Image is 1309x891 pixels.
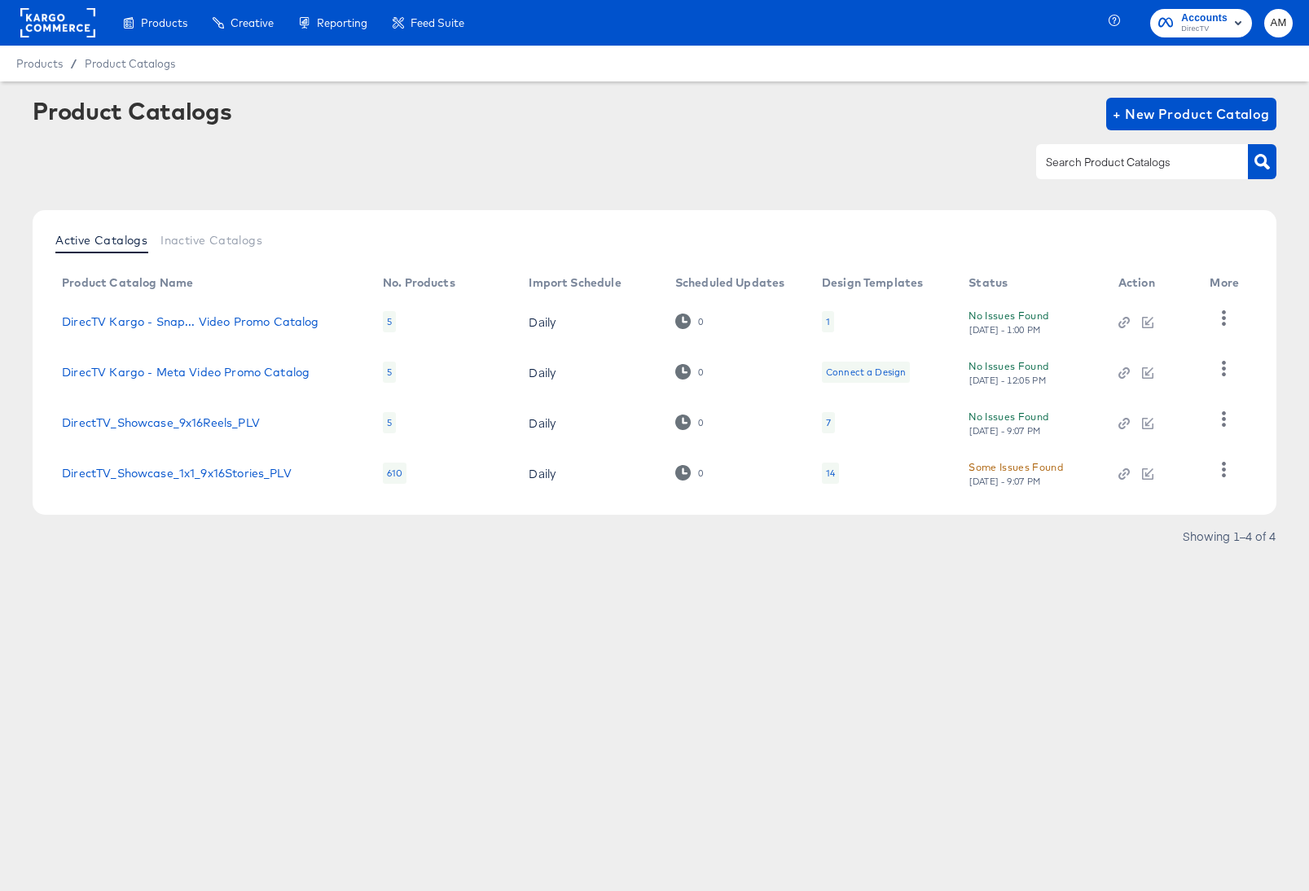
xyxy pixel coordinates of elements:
span: Active Catalogs [55,234,147,247]
span: Inactive Catalogs [160,234,262,247]
span: Products [16,57,63,70]
a: DirecTV Kargo - Snap... Video Promo Catalog [62,315,318,328]
div: 610 [383,463,406,484]
div: Import Schedule [529,276,621,289]
span: / [63,57,85,70]
button: AM [1264,9,1293,37]
button: Some Issues Found[DATE] - 9:07 PM [969,459,1063,487]
div: 1 [826,315,830,328]
div: [DATE] - 9:07 PM [969,476,1042,487]
span: Reporting [317,16,367,29]
th: More [1197,270,1258,296]
span: Products [141,16,187,29]
div: Showing 1–4 of 4 [1182,530,1276,542]
button: + New Product Catalog [1106,98,1276,130]
div: 5 [383,311,396,332]
span: Creative [231,16,274,29]
th: Status [955,270,1105,296]
div: Connect a Design [822,362,910,383]
span: Feed Suite [411,16,464,29]
td: Daily [516,296,661,347]
div: 7 [822,412,835,433]
div: Design Templates [822,276,923,289]
td: Daily [516,397,661,448]
div: 0 [697,366,704,378]
div: Connect a Design [826,366,906,379]
div: 7 [826,416,831,429]
div: 0 [675,465,704,481]
a: DirecTV Kargo - Meta Video Promo Catalog [62,366,310,379]
div: Scheduled Updates [675,276,785,289]
div: 14 [822,463,839,484]
div: Some Issues Found [969,459,1063,476]
div: 14 [826,467,835,480]
div: Product Catalogs [33,98,231,124]
div: Product Catalog Name [62,276,193,289]
a: Product Catalogs [85,57,175,70]
span: + New Product Catalog [1113,103,1270,125]
td: Daily [516,448,661,498]
input: Search Product Catalogs [1043,153,1216,172]
div: 0 [697,417,704,428]
div: 5 [383,362,396,383]
th: Action [1105,270,1197,296]
div: 0 [697,467,704,479]
td: Daily [516,347,661,397]
a: DirectTV_Showcase_9x16Reels_PLV [62,416,260,429]
span: DirecTV [1181,23,1228,36]
div: 0 [675,415,704,430]
span: AM [1271,14,1286,33]
div: 0 [697,316,704,327]
div: 0 [675,314,704,329]
div: 5 [383,412,396,433]
div: 1 [822,311,834,332]
div: No. Products [383,276,455,289]
a: DirectTV_Showcase_1x1_9x16Stories_PLV [62,467,292,480]
span: Accounts [1181,10,1228,27]
button: AccountsDirecTV [1150,9,1252,37]
div: 0 [675,364,704,380]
